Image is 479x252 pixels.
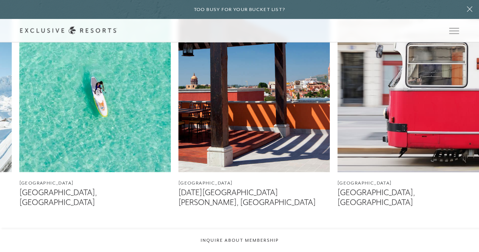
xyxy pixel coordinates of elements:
figcaption: [DATE][GEOGRAPHIC_DATA][PERSON_NAME], [GEOGRAPHIC_DATA] [178,188,330,207]
iframe: Qualified Messenger [471,244,479,252]
figcaption: [GEOGRAPHIC_DATA], [GEOGRAPHIC_DATA] [19,188,171,207]
figcaption: [GEOGRAPHIC_DATA] [178,180,330,187]
h6: Too busy for your bucket list? [194,6,286,13]
figcaption: [GEOGRAPHIC_DATA] [19,180,171,187]
button: Open navigation [449,28,459,33]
